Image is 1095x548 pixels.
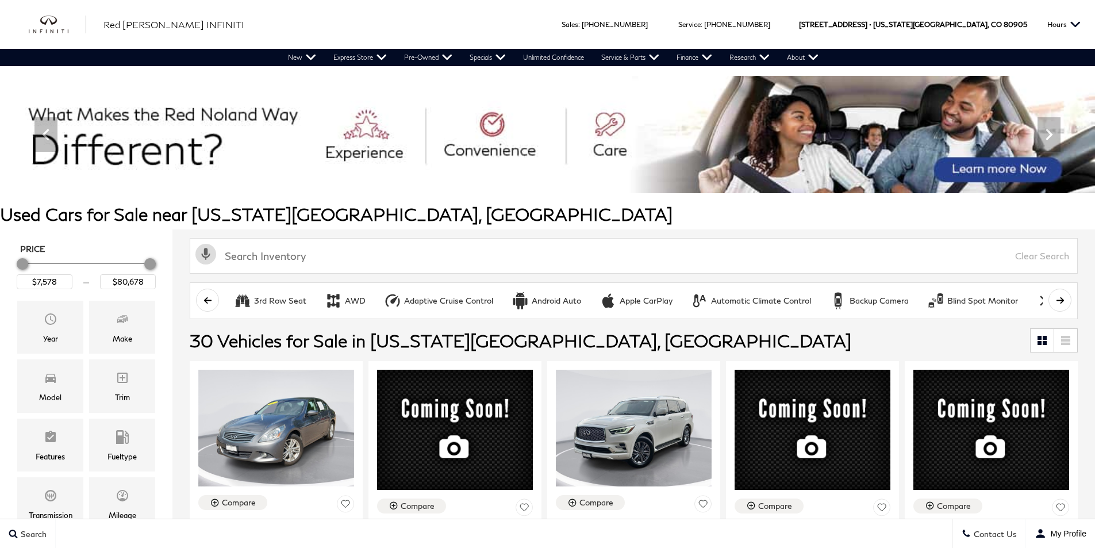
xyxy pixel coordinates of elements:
div: Backup Camera [829,292,847,309]
button: Blind Spot MonitorBlind Spot Monitor [921,289,1024,313]
span: Fueltype [116,427,129,450]
div: Blind Spot Monitor [947,296,1018,306]
a: Specials [461,49,514,66]
div: Mileage [109,509,136,522]
button: Backup CameraBackup Camera [823,289,915,313]
div: Model [39,391,62,404]
div: 3rd Row Seat [234,292,251,309]
img: INFINITI [29,16,86,34]
a: Express Store [325,49,395,66]
div: YearYear [17,301,83,354]
span: Trim [116,368,129,391]
button: Android AutoAndroid Auto [505,289,587,313]
a: [PHONE_NUMBER] [582,20,648,29]
a: Used 2011INFINITI G25 X [198,517,354,540]
button: Compare Vehicle [913,499,982,513]
div: Features [36,450,65,463]
button: Adaptive Cruise ControlAdaptive Cruise Control [378,289,500,313]
div: Automatic Climate Control [711,296,811,306]
span: Sales [562,20,578,29]
div: FeaturesFeatures [17,419,83,472]
a: New [279,49,325,66]
span: Contact Us [971,529,1017,539]
button: scroll right [1048,289,1071,312]
div: TrimTrim [89,359,155,412]
span: : [578,20,580,29]
svg: Click to toggle on voice search [195,244,216,265]
a: Used 2022INFINITI QX80 LUXE [556,517,712,540]
span: My Profile [1046,529,1086,538]
div: Bluetooth [1036,292,1054,309]
div: Adaptive Cruise Control [404,296,493,306]
img: 2011 INFINITI G25 X [198,370,354,486]
a: Unlimited Confidence [514,49,593,66]
span: 30 Vehicles for Sale in [US_STATE][GEOGRAPHIC_DATA], [GEOGRAPHIC_DATA] [190,330,851,351]
div: Apple CarPlay [620,296,673,306]
a: infiniti [29,16,86,34]
span: Make [116,309,129,332]
div: Compare [401,501,435,511]
span: Red [PERSON_NAME] INFINITI [103,19,244,30]
button: Apple CarPlayApple CarPlay [593,289,679,313]
a: [PHONE_NUMBER] [704,20,770,29]
span: Mileage [116,486,129,509]
button: Save Vehicle [873,499,890,520]
div: Transmission [29,509,72,522]
div: Price [17,254,156,289]
div: Fueltype [107,450,137,463]
div: 3rd Row Seat [254,296,306,306]
img: 2024 INFINITI QX55 SENSORY [913,370,1069,490]
div: Android Auto [532,296,581,306]
button: user-profile-menu [1026,519,1095,548]
input: Minimum [17,274,72,289]
a: Pre-Owned [395,49,461,66]
div: Blind Spot Monitor [927,292,944,309]
button: 3rd Row Seat3rd Row Seat [228,289,313,313]
a: Finance [668,49,721,66]
button: Compare Vehicle [735,499,804,513]
div: Backup Camera [850,296,909,306]
span: Service [678,20,701,29]
div: AWD [345,296,366,306]
div: ModelModel [17,359,83,412]
span: Search [18,529,47,539]
button: Compare Vehicle [377,499,446,513]
div: Compare [579,497,613,508]
div: Apple CarPlay [600,292,617,309]
div: TransmissionTransmission [17,477,83,530]
div: Compare [758,501,792,511]
span: Features [44,427,57,450]
img: 2022 INFINITI QX60 LUXE [735,370,890,490]
button: Save Vehicle [516,499,533,520]
button: Save Vehicle [1052,499,1069,520]
div: Maximum Price [144,258,156,270]
span: Used 2011 [198,517,345,528]
div: Minimum Price [17,258,28,270]
img: 2021 INFINITI QX50 ESSENTIAL [377,370,533,490]
div: Year [43,332,58,345]
div: Android Auto [512,292,529,309]
a: Red [PERSON_NAME] INFINITI [103,18,244,32]
span: Transmission [44,486,57,509]
div: MakeMake [89,301,155,354]
button: Compare Vehicle [198,495,267,510]
div: Adaptive Cruise Control [384,292,401,309]
nav: Main Navigation [279,49,827,66]
span: Used 2022 [556,517,703,528]
h5: Price [20,244,152,254]
a: [STREET_ADDRESS] • [US_STATE][GEOGRAPHIC_DATA], CO 80905 [799,20,1027,29]
div: FueltypeFueltype [89,419,155,472]
button: Save Vehicle [337,495,354,516]
img: 2022 INFINITI QX80 LUXE [556,370,712,486]
input: Search Inventory [190,238,1078,274]
div: MileageMileage [89,477,155,530]
span: Year [44,309,57,332]
div: Compare [222,497,256,508]
button: AWDAWD [318,289,372,313]
span: : [701,20,702,29]
input: Maximum [100,274,156,289]
button: scroll left [196,289,219,312]
a: Service & Parts [593,49,668,66]
button: Compare Vehicle [556,495,625,510]
div: Compare [937,501,971,511]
